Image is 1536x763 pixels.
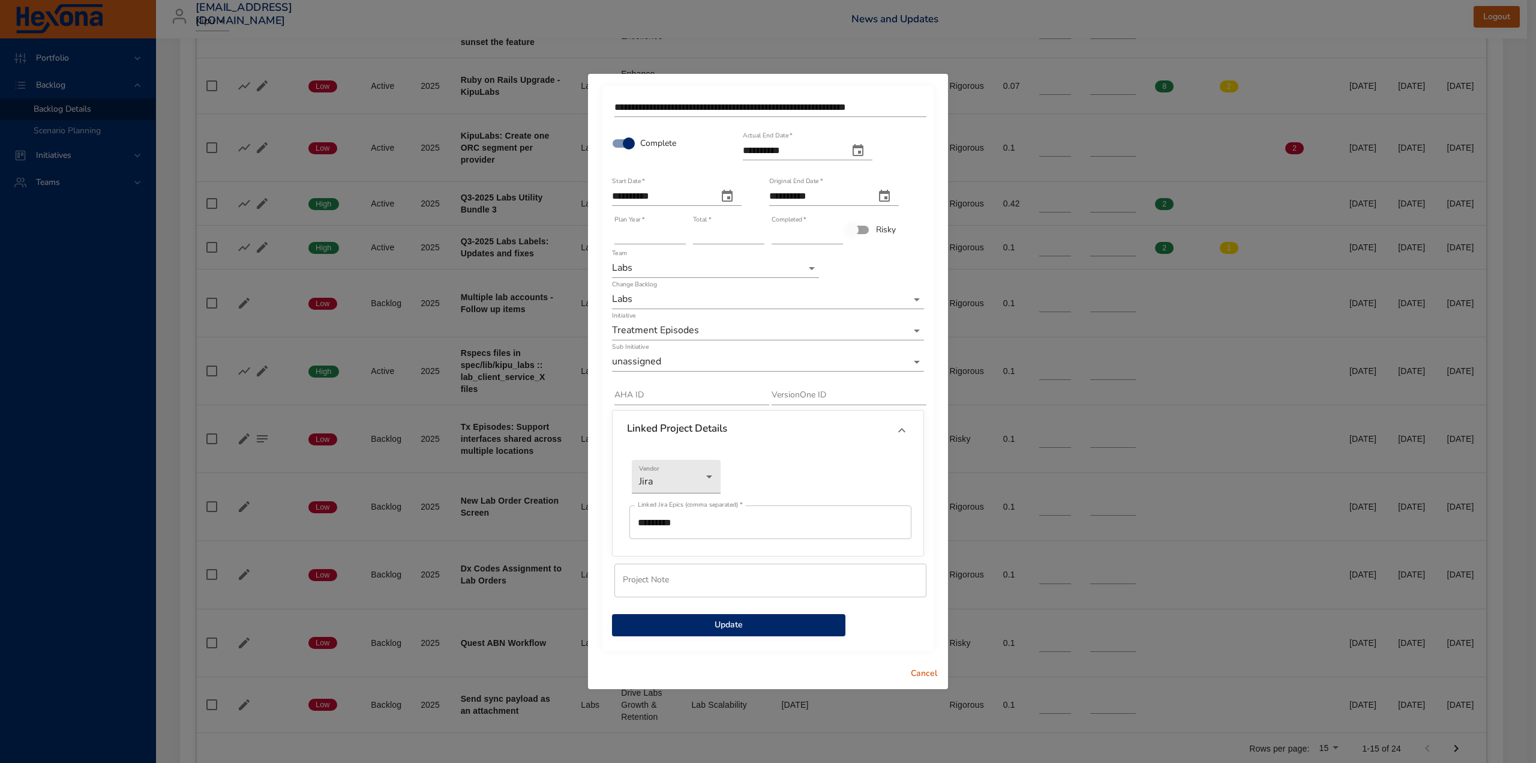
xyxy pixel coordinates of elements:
label: Initiative [612,312,635,319]
label: Actual End Date [743,132,793,139]
label: Change Backlog [612,281,657,288]
label: Plan Year [614,216,644,223]
button: Cancel [905,663,943,685]
button: start date [713,182,742,211]
div: Labs [612,259,819,278]
span: Complete [640,137,676,149]
span: Risky [876,223,896,236]
label: Original End Date [769,178,823,184]
div: Labs [612,290,924,309]
label: Completed [772,216,806,223]
button: original end date [870,182,899,211]
label: Sub Initiative [612,343,649,350]
h6: Linked Project Details [627,423,727,435]
button: Update [612,614,845,636]
div: unassigned [612,352,924,372]
label: Start Date [612,178,645,184]
label: Team [612,250,627,256]
span: Cancel [910,666,938,681]
div: Linked Project Details [613,411,923,450]
label: Total [693,216,711,223]
button: actual end date [844,136,872,165]
div: Treatment Episodes [612,321,924,340]
span: Update [622,618,836,633]
div: Jira [632,460,721,493]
